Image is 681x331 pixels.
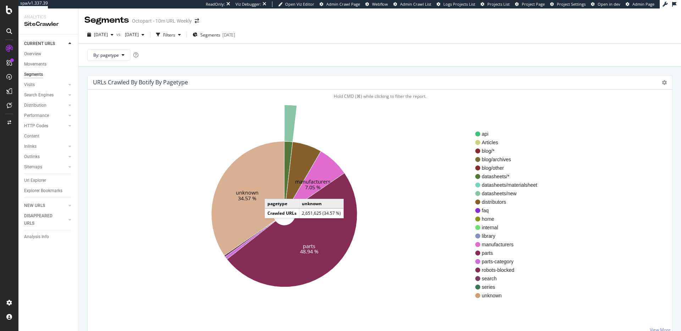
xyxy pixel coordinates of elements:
div: HTTP Codes [24,122,48,130]
a: Open in dev [591,1,620,7]
div: Analytics [24,14,73,20]
span: 2025 Jul. 25th [122,32,139,38]
span: Hold CMD (⌘) while clicking to filter the report. [334,93,426,99]
span: Project Settings [557,1,586,7]
span: manufacturers [482,241,537,248]
a: DISAPPEARED URLS [24,212,66,227]
a: Search Engines [24,91,66,99]
text: unknown [236,189,259,196]
a: Webflow [365,1,388,7]
span: 2025 Sep. 12th [94,32,108,38]
div: Segments [84,14,129,26]
div: [DATE] [222,32,235,38]
span: api [482,130,537,138]
span: home [482,215,537,223]
span: unknown [482,292,537,299]
a: Url Explorer [24,177,73,184]
div: Movements [24,61,46,68]
text: 48.94 % [300,248,319,255]
a: Logs Projects List [437,1,475,7]
span: Project Page [522,1,545,7]
span: datasheets/new [482,190,537,197]
a: Performance [24,112,66,119]
a: Analysis Info [24,233,73,241]
span: Webflow [372,1,388,7]
div: Performance [24,112,49,119]
a: Admin Crawl List [393,1,431,7]
span: blog/* [482,147,537,155]
span: Projects List [487,1,510,7]
button: By: pagetype [87,49,131,61]
a: Project Settings [550,1,586,7]
span: internal [482,224,537,231]
td: unknown [299,199,344,208]
a: Open Viz Editor [278,1,314,7]
div: Segments [24,71,43,78]
div: DISAPPEARED URLS [24,212,60,227]
a: Content [24,133,73,140]
button: Filters [153,29,184,40]
div: ReadOnly: [206,1,225,7]
span: search [482,275,537,282]
td: 2,651,625 (34.57 %) [299,208,344,218]
button: [DATE] [84,29,116,40]
a: CURRENT URLS [24,40,66,47]
span: blog/archives [482,156,537,163]
div: Filters [163,32,175,38]
span: By: pagetype [93,52,119,58]
button: Segments[DATE] [190,29,238,40]
div: NEW URLS [24,202,45,209]
span: parts-category [482,258,537,265]
div: Content [24,133,39,140]
div: Explorer Bookmarks [24,187,62,195]
div: Distribution [24,102,46,109]
a: Projects List [481,1,510,7]
span: Open in dev [598,1,620,7]
div: Search Engines [24,91,54,99]
div: Overview [24,50,41,58]
span: series [482,284,537,291]
h4: URLs Crawled By Botify By pagetype [93,78,188,87]
div: CURRENT URLS [24,40,55,47]
text: 34.57 % [238,195,256,202]
text: 7.05 % [305,184,321,190]
div: SiteCrawler [24,20,73,28]
a: Project Page [515,1,545,7]
a: Visits [24,81,66,89]
div: Inlinks [24,143,37,150]
span: Articles [482,139,537,146]
span: Logs Projects List [443,1,475,7]
span: parts [482,249,537,257]
span: vs [116,31,122,37]
a: HTTP Codes [24,122,66,130]
div: Url Explorer [24,177,46,184]
a: Inlinks [24,143,66,150]
a: Admin Page [626,1,654,7]
div: Sitemaps [24,163,42,171]
div: Outlinks [24,153,40,161]
a: Admin Crawl Page [320,1,360,7]
a: Explorer Bookmarks [24,187,73,195]
span: Admin Crawl List [400,1,431,7]
button: [DATE] [122,29,147,40]
span: Open Viz Editor [285,1,314,7]
i: Options [662,80,667,85]
span: Admin Crawl Page [326,1,360,7]
a: Movements [24,61,73,68]
td: pagetype [265,199,299,208]
a: Distribution [24,102,66,109]
span: datasheets/* [482,173,537,180]
span: Admin Page [632,1,654,7]
span: robots-blocked [482,267,537,274]
text: manufacturers [295,178,331,185]
div: Octopart - 10m URL Weekly [132,17,192,24]
a: Segments [24,71,73,78]
span: Segments [200,32,220,38]
span: library [482,232,537,240]
td: Crawled URLs [265,208,299,218]
text: parts [303,242,315,249]
a: Outlinks [24,153,66,161]
span: distributors [482,198,537,206]
div: Analysis Info [24,233,49,241]
a: Overview [24,50,73,58]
